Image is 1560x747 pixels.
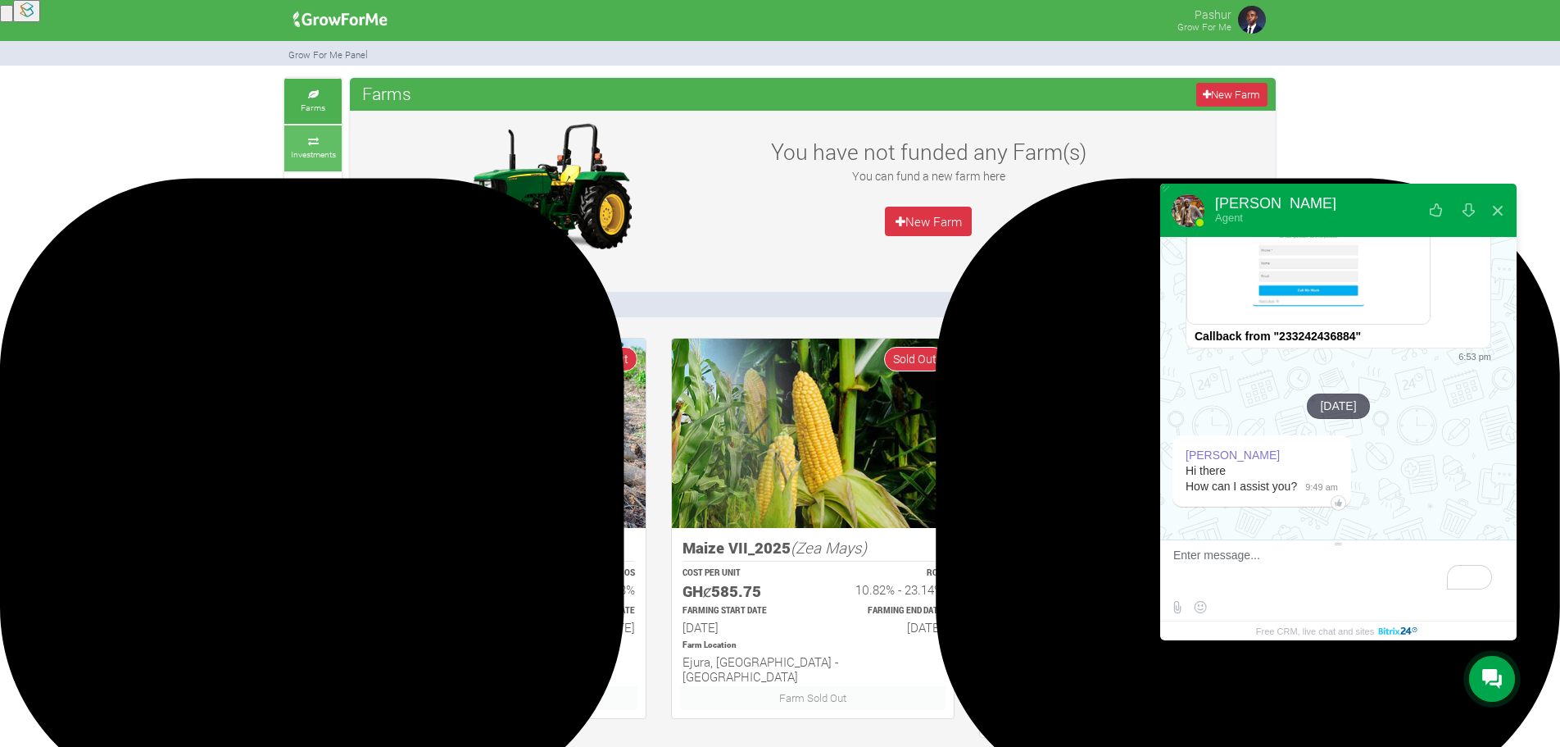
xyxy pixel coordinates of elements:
button: Download conversation history [1453,191,1483,230]
div: [DATE] [1307,394,1369,419]
button: Rate our service [1422,191,1451,230]
div: Callback from "233242436884" [1186,325,1490,348]
div: [PERSON_NAME] [1186,448,1280,463]
button: Select emoticon [1190,597,1210,617]
textarea: To enrich screen reader interactions, please activate Accessibility in Grammarly extension settings [1173,549,1499,593]
button: Close widget [1483,191,1512,230]
span: 9:49 am [1297,479,1338,494]
span: Free CRM, live chat and sites [1256,622,1374,640]
span: Hi there How can I assist you? [1186,464,1297,493]
label: Send file [1167,597,1187,617]
div: [PERSON_NAME] [1215,196,1336,211]
a: Free CRM, live chat and sites [1256,622,1421,640]
div: Agent [1215,211,1336,225]
span: 6:53 pm [1450,348,1491,364]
